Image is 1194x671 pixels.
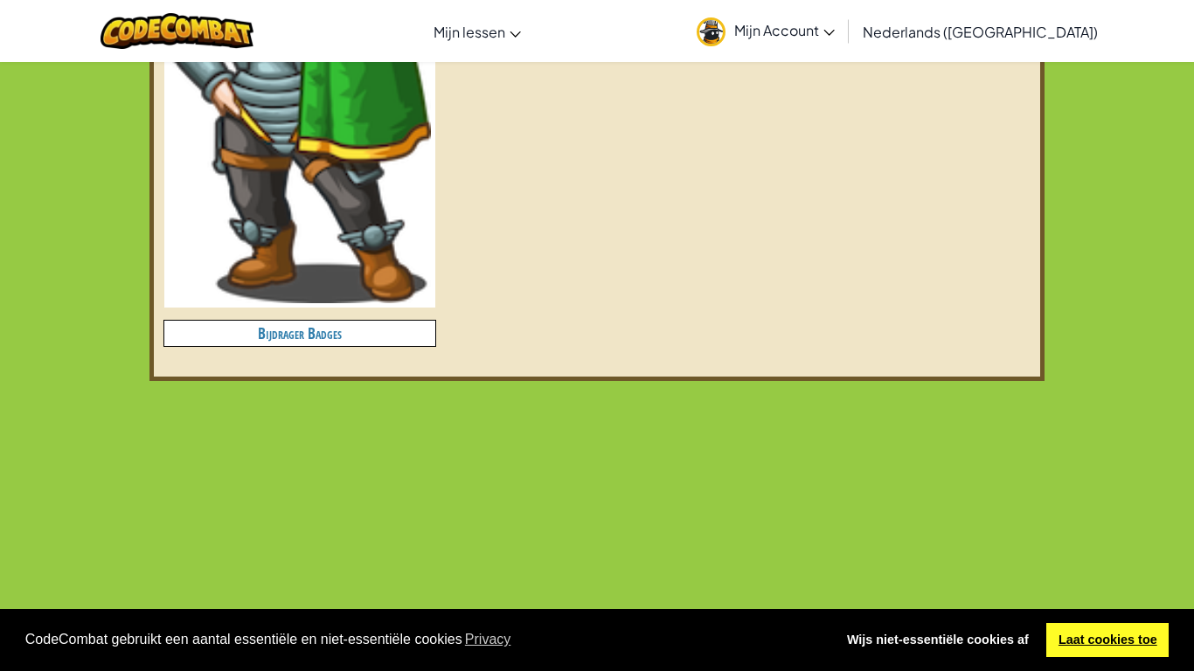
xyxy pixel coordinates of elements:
[425,8,530,55] a: Mijn lessen
[734,21,835,39] span: Mijn Account
[688,3,843,59] a: Mijn Account
[854,8,1107,55] a: Nederlands ([GEOGRAPHIC_DATA])
[835,623,1040,658] a: deny cookies
[434,23,505,41] span: Mijn lessen
[863,23,1098,41] span: Nederlands ([GEOGRAPHIC_DATA])
[101,13,253,49] img: CodeCombat logo
[164,321,435,346] h4: Bijdrager Badges
[1046,623,1169,658] a: allow cookies
[462,626,514,653] a: learn more about cookies
[697,17,725,46] img: avatar
[25,626,822,653] span: CodeCombat gebruikt een aantal essentiële en niet-essentiële cookies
